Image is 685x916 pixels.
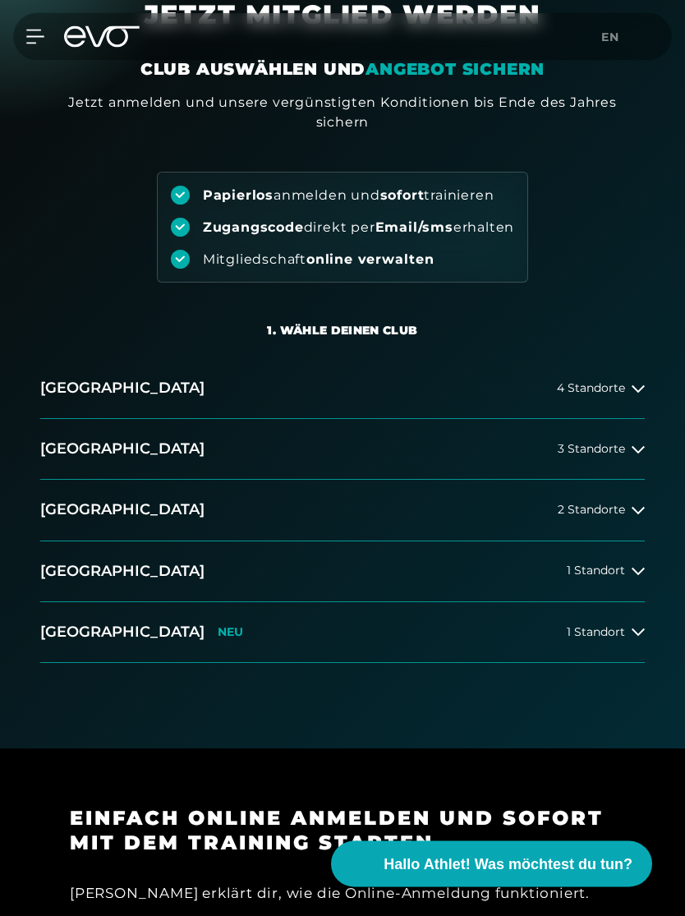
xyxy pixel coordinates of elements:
[558,444,625,456] span: 3 Standorte
[267,323,417,339] div: 1. Wähle deinen Club
[70,807,615,856] h3: Einfach online anmelden und sofort mit dem Training starten
[40,542,645,603] button: [GEOGRAPHIC_DATA]1 Standort
[203,219,514,237] div: direkt per erhalten
[40,481,645,541] button: [GEOGRAPHIC_DATA]2 Standorte
[63,94,622,133] div: Jetzt anmelden und unsere vergünstigten Konditionen bis Ende des Jahres sichern
[70,881,615,907] div: [PERSON_NAME] erklärt dir, wie die Online-Anmeldung funktioniert.
[218,626,243,640] p: NEU
[380,188,425,204] strong: sofort
[567,565,625,578] span: 1 Standort
[601,30,619,44] span: en
[40,359,645,420] button: [GEOGRAPHIC_DATA]4 Standorte
[40,379,205,399] h2: [GEOGRAPHIC_DATA]
[40,603,645,664] button: [GEOGRAPHIC_DATA]NEU1 Standort
[40,440,205,460] h2: [GEOGRAPHIC_DATA]
[557,383,625,395] span: 4 Standorte
[40,562,205,582] h2: [GEOGRAPHIC_DATA]
[203,188,274,204] strong: Papierlos
[375,220,453,236] strong: Email/sms
[203,251,434,269] div: Mitgliedschaft
[384,854,632,876] span: Hallo Athlet! Was möchtest du tun?
[203,187,494,205] div: anmelden und trainieren
[40,623,205,643] h2: [GEOGRAPHIC_DATA]
[567,627,625,639] span: 1 Standort
[40,420,645,481] button: [GEOGRAPHIC_DATA]3 Standorte
[331,841,652,887] button: Hallo Athlet! Was möchtest du tun?
[601,28,629,47] a: en
[203,220,304,236] strong: Zugangscode
[306,252,434,268] strong: online verwalten
[40,500,205,521] h2: [GEOGRAPHIC_DATA]
[558,504,625,517] span: 2 Standorte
